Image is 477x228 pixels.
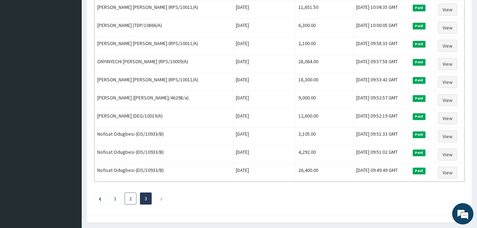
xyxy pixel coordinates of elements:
div: Minimize live chat window [116,4,134,21]
img: d_794563401_company_1708531726252_794563401 [13,36,29,53]
td: [DATE] 10:04:35 GMT [353,1,409,19]
td: 12,600.00 [296,109,353,127]
td: [DATE] 09:53:42 GMT [353,73,409,91]
td: 9,000.00 [296,91,353,109]
a: View [438,167,457,179]
span: Paid [413,41,425,47]
a: View [438,22,457,34]
td: [PERSON_NAME] (TDP/10866/A) [94,19,233,37]
a: View [438,4,457,16]
textarea: Type your message and hit 'Enter' [4,152,135,177]
td: [DATE] [233,73,296,91]
td: [DATE] 10:00:05 GMT [353,19,409,37]
td: [DATE] 09:51:33 GMT [353,127,409,146]
span: Paid [413,59,425,65]
a: View [438,40,457,52]
td: [DATE] [233,109,296,127]
td: Nofisat Odugbesi (EIS/10933/B) [94,146,233,164]
a: View [438,58,457,70]
span: Paid [413,23,425,29]
td: [DATE] [233,1,296,19]
td: [DATE] [233,37,296,55]
td: [DATE] [233,164,296,182]
span: Paid [413,168,425,174]
td: [PERSON_NAME] [PERSON_NAME] (RPS/10011/A) [94,73,233,91]
a: View [438,94,457,106]
td: 18,300.00 [296,73,353,91]
td: [DATE] [233,91,296,109]
td: 26,400.00 [296,164,353,182]
span: Paid [413,113,425,120]
td: ONYINYECHI [PERSON_NAME] (RPS/10009/A) [94,55,233,73]
td: [DATE] [233,55,296,73]
td: [PERSON_NAME] [PERSON_NAME] (RPS/10011/A) [94,37,233,55]
td: 11,651.50 [296,1,353,19]
td: [DATE] 09:52:57 GMT [353,91,409,109]
td: [PERSON_NAME] ([PERSON_NAME]/46298/a) [94,91,233,109]
td: [PERSON_NAME] (DEG/10019/A) [94,109,233,127]
div: Chat with us now [37,40,119,49]
span: Paid [413,95,425,102]
td: 3,105.00 [296,127,353,146]
span: Paid [413,5,425,11]
td: Nofisat Odugbesi (EIS/10933/B) [94,127,233,146]
a: Next page [160,195,163,202]
a: Page 1 [114,195,116,202]
a: Page 2 [129,195,132,202]
td: [DATE] 09:49:49 GMT [353,164,409,182]
td: [PERSON_NAME] [PERSON_NAME] (RPS/10011/A) [94,1,233,19]
td: [DATE] 09:58:33 GMT [353,37,409,55]
a: View [438,112,457,124]
td: [DATE] 09:51:02 GMT [353,146,409,164]
a: View [438,76,457,88]
td: [DATE] 09:57:58 GMT [353,55,409,73]
a: View [438,130,457,142]
td: 2,100.00 [296,37,353,55]
td: [DATE] [233,146,296,164]
span: Paid [413,150,425,156]
td: 28,064.00 [296,55,353,73]
td: [DATE] 09:52:19 GMT [353,109,409,127]
td: 4,292.00 [296,146,353,164]
a: Previous page [99,195,101,202]
td: 6,300.00 [296,19,353,37]
td: [DATE] [233,19,296,37]
td: [DATE] [233,127,296,146]
span: Paid [413,131,425,138]
span: Paid [413,77,425,83]
span: We're online! [41,69,98,140]
a: View [438,148,457,161]
td: Nofisat Odugbesi (EIS/10933/B) [94,164,233,182]
a: Page 3 is your current page [145,195,147,202]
